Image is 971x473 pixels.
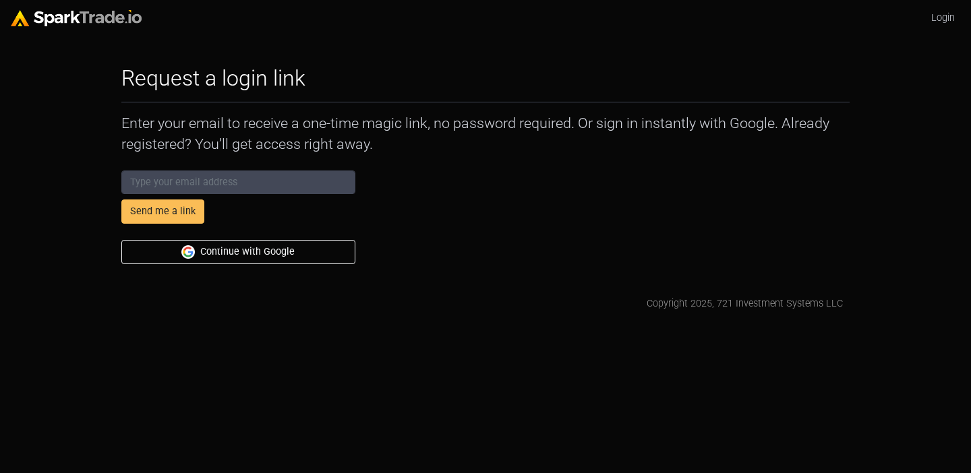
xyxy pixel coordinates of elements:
[926,5,960,31] a: Login
[11,10,142,26] img: sparktrade.png
[121,65,305,91] h2: Request a login link
[181,245,195,259] img: Google
[121,170,355,195] input: Type your email address
[121,240,355,264] button: Continue with Google
[121,199,204,224] button: Send me a link
[647,296,843,311] div: Copyright 2025, 721 Investment Systems LLC
[121,113,850,154] p: Enter your email to receive a one-time magic link, no password required. Or sign in instantly wit...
